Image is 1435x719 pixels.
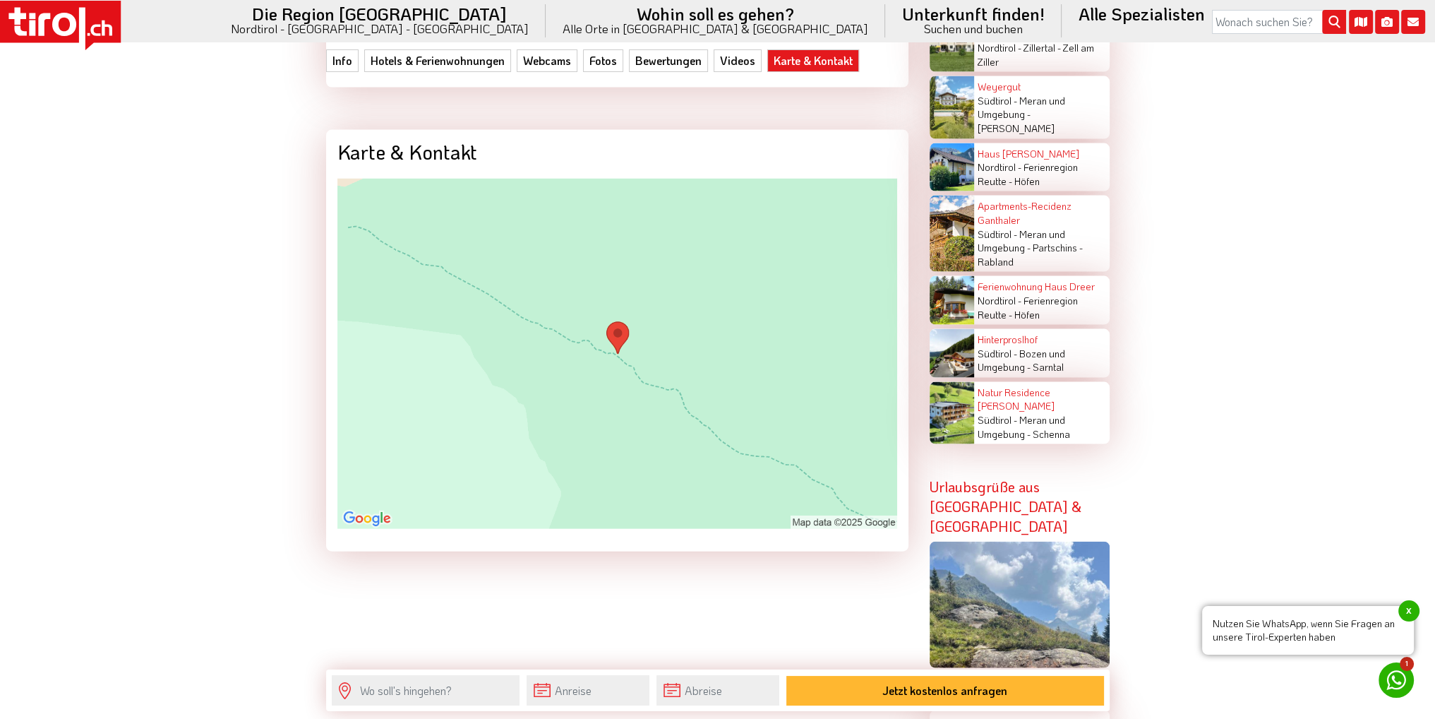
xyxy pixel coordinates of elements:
span: Sarntal [1033,360,1064,374]
a: Haus [PERSON_NAME] [978,147,1079,160]
small: Nordtirol - [GEOGRAPHIC_DATA] - [GEOGRAPHIC_DATA] [231,23,529,35]
a: Karte & Kontakt [767,49,859,72]
input: Abreise [656,675,779,706]
span: Meran und Umgebung - [978,94,1065,121]
img: map [337,179,897,529]
span: Zell am Ziller [978,41,1094,69]
span: Südtirol - [978,94,1017,107]
span: Südtirol - [978,413,1017,427]
span: Südtirol - [978,347,1017,360]
a: Weyergut [978,80,1021,93]
input: Anreise [527,675,649,706]
a: Webcams [517,49,577,72]
span: x [1398,600,1419,622]
span: Südtirol - [978,227,1017,241]
button: Jetzt kostenlos anfragen [786,676,1104,706]
small: Alle Orte in [GEOGRAPHIC_DATA] & [GEOGRAPHIC_DATA] [563,23,868,35]
a: Fotos [583,49,623,72]
span: Nordtirol - [978,294,1021,307]
span: 1 [1400,657,1414,671]
span: Nutzen Sie WhatsApp, wenn Sie Fragen an unsere Tirol-Experten haben [1202,606,1414,655]
span: Ferienregion Reutte - [978,294,1078,321]
a: Info [326,49,359,72]
span: Höfen [1014,174,1040,188]
a: Bewertungen [629,49,708,72]
div: Karte & Kontakt [337,141,897,163]
a: 1 Nutzen Sie WhatsApp, wenn Sie Fragen an unsere Tirol-Experten habenx [1379,662,1414,698]
i: Karte öffnen [1349,10,1373,34]
span: [PERSON_NAME] [978,121,1055,135]
i: Fotogalerie [1375,10,1399,34]
strong: Urlaubsgrüße aus [GEOGRAPHIC_DATA] & [GEOGRAPHIC_DATA] [930,477,1081,535]
span: Schenna [1033,427,1070,441]
a: Apartments-Recidenz Ganthaler [978,199,1071,227]
a: Hinterproslhof [978,333,1038,346]
a: Natur Residence [PERSON_NAME] [978,386,1055,413]
span: Nordtirol - [978,160,1021,174]
span: Höfen [1014,308,1040,321]
span: Meran und Umgebung - [978,413,1065,441]
input: Wonach suchen Sie? [1212,10,1346,34]
input: Wo soll's hingehen? [332,675,520,706]
span: Partschins - Rabland [978,241,1083,268]
i: Kontakt [1401,10,1425,34]
span: Meran und Umgebung - [978,227,1065,255]
small: Suchen und buchen [902,23,1045,35]
a: Ferienwohnung Haus Dreer [978,280,1095,293]
span: Ferienregion Reutte - [978,160,1078,188]
span: Bozen und Umgebung - [978,347,1065,374]
a: Hotels & Ferienwohnungen [364,49,511,72]
a: Videos [714,49,762,72]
